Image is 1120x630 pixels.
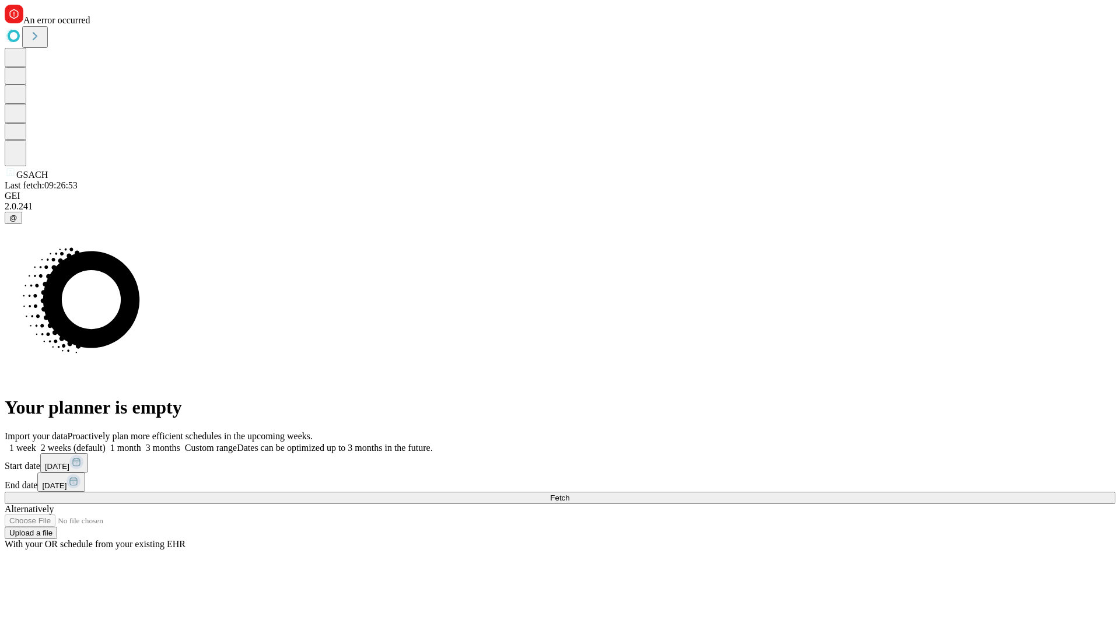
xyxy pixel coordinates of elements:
div: End date [5,473,1115,492]
button: [DATE] [40,453,88,473]
span: 2 weeks (default) [41,443,106,453]
div: GEI [5,191,1115,201]
span: An error occurred [23,15,90,25]
span: Alternatively [5,504,54,514]
span: GSACH [16,170,48,180]
span: @ [9,213,17,222]
button: Upload a file [5,527,57,539]
span: 3 months [146,443,180,453]
span: 1 week [9,443,36,453]
h1: Your planner is empty [5,397,1115,418]
span: Fetch [550,494,569,502]
span: Proactively plan more efficient schedules in the upcoming weeks. [68,431,313,441]
button: Fetch [5,492,1115,504]
span: Dates can be optimized up to 3 months in the future. [237,443,432,453]
button: [DATE] [37,473,85,492]
div: Start date [5,453,1115,473]
span: Last fetch: 09:26:53 [5,180,78,190]
span: With your OR schedule from your existing EHR [5,539,185,549]
span: Import your data [5,431,68,441]
span: [DATE] [45,462,69,471]
span: [DATE] [42,481,66,490]
div: 2.0.241 [5,201,1115,212]
span: 1 month [110,443,141,453]
span: Custom range [185,443,237,453]
button: @ [5,212,22,224]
